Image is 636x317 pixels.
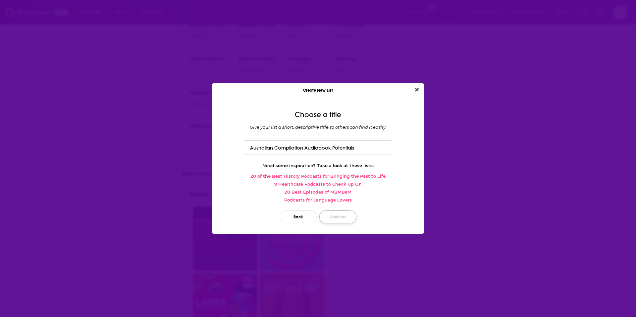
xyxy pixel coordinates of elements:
[319,210,356,223] button: Continue
[244,140,392,155] input: Top True Crime podcasts of 2020...
[280,210,317,223] button: Back
[212,83,424,97] div: Create New List
[217,124,419,130] div: Give your list a short, descriptive title so others can find it easily.
[217,173,419,179] a: 20 of the Best History Podcasts for Bringing the Past to Life
[217,189,419,195] a: 20 Best Episodes of MBMBaM
[412,86,421,94] button: Close
[217,111,419,119] div: Choose a title
[217,197,419,203] a: Podcasts for Language Lovers
[217,181,419,187] a: 9 Healthcare Podcasts to Check Up On
[217,163,419,168] div: Need some inspiration? Take a look at these lists:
